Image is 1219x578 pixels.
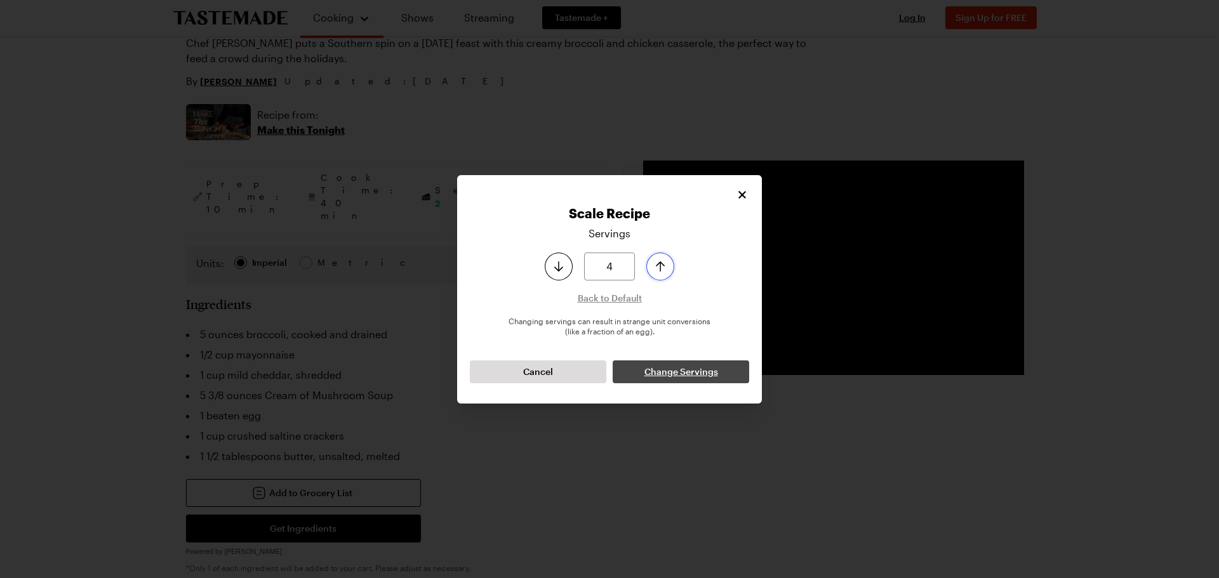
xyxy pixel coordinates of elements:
[589,226,630,241] p: Servings
[613,360,749,383] button: Change Servings
[545,253,573,280] button: Decrease serving size by one
[578,292,642,305] span: Back to Default
[735,188,749,202] button: Close
[646,253,674,280] button: Increase serving size by one
[470,360,606,383] button: Cancel
[644,365,718,378] span: Change Servings
[470,206,749,221] h2: Scale Recipe
[470,316,749,336] p: Changing servings can result in strange unit conversions (like a fraction of an egg).
[523,365,553,378] span: Cancel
